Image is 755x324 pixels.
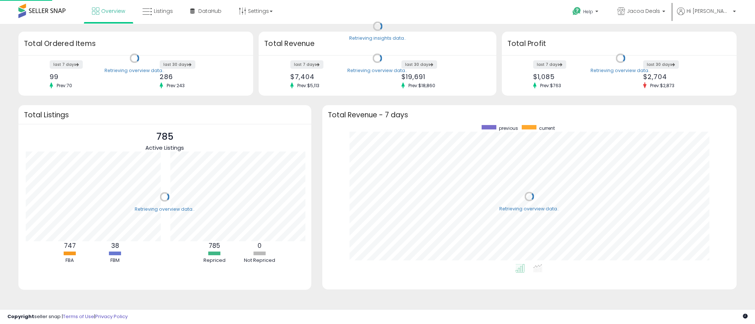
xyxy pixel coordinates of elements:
div: Retrieving overview data.. [499,206,559,212]
strong: Copyright [7,313,34,320]
i: Get Help [572,7,581,16]
span: Listings [154,7,173,15]
a: Help [567,1,606,24]
span: Overview [101,7,125,15]
a: Terms of Use [63,313,94,320]
div: Retrieving overview data.. [591,67,651,74]
div: Retrieving overview data.. [347,67,407,74]
div: Retrieving overview data.. [135,206,195,213]
div: Retrieving overview data.. [104,67,164,74]
span: Hi [PERSON_NAME] [687,7,731,15]
span: DataHub [198,7,221,15]
a: Privacy Policy [95,313,128,320]
div: seller snap | | [7,313,128,320]
span: Help [583,8,593,15]
a: Hi [PERSON_NAME] [677,7,736,24]
span: Jacoa Deals [627,7,660,15]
